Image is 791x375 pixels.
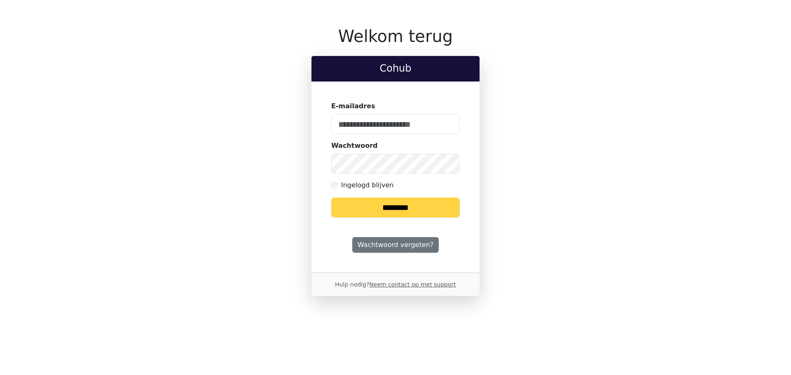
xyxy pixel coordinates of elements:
a: Wachtwoord vergeten? [352,237,439,253]
small: Hulp nodig? [335,281,456,288]
label: E-mailadres [331,101,375,111]
label: Ingelogd blijven [341,180,393,190]
label: Wachtwoord [331,141,378,151]
h2: Cohub [318,63,473,75]
a: Neem contact op met support [369,281,456,288]
h1: Welkom terug [311,26,480,46]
